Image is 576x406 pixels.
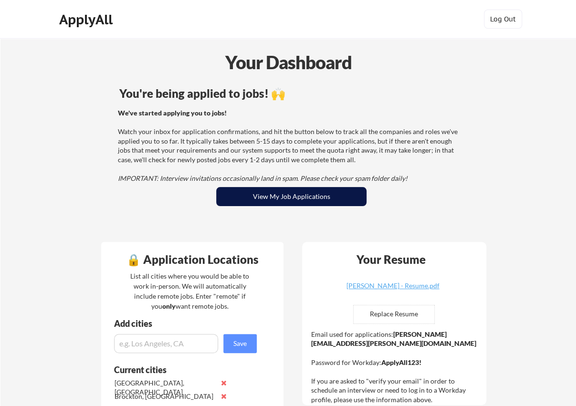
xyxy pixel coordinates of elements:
[119,88,463,99] div: You're being applied to jobs! 🙌
[115,392,215,401] div: Brockton, [GEOGRAPHIC_DATA]
[336,282,450,297] a: [PERSON_NAME] - Resume.pdf
[115,378,215,397] div: [GEOGRAPHIC_DATA], [GEOGRAPHIC_DATA]
[118,174,408,182] em: IMPORTANT: Interview invitations occasionally land in spam. Please check your spam folder daily!
[336,282,450,289] div: [PERSON_NAME] - Resume.pdf
[311,330,480,405] div: Email used for applications: Password for Workday: If you are asked to "verify your email" in ord...
[59,11,115,28] div: ApplyAll
[381,358,421,366] strong: ApplyAll123!
[118,108,462,183] div: Watch your inbox for application confirmations, and hit the button below to track all the compani...
[223,334,257,353] button: Save
[118,109,227,117] strong: We've started applying you to jobs!
[344,254,438,265] div: Your Resume
[114,334,218,353] input: e.g. Los Angeles, CA
[162,302,176,310] strong: only
[311,330,476,348] strong: [PERSON_NAME][EMAIL_ADDRESS][PERSON_NAME][DOMAIN_NAME]
[104,254,281,265] div: 🔒 Application Locations
[484,10,522,29] button: Log Out
[114,365,246,374] div: Current cities
[216,187,367,206] button: View My Job Applications
[114,319,259,328] div: Add cities
[124,271,255,311] div: List all cities where you would be able to work in-person. We will automatically include remote j...
[1,49,576,76] div: Your Dashboard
